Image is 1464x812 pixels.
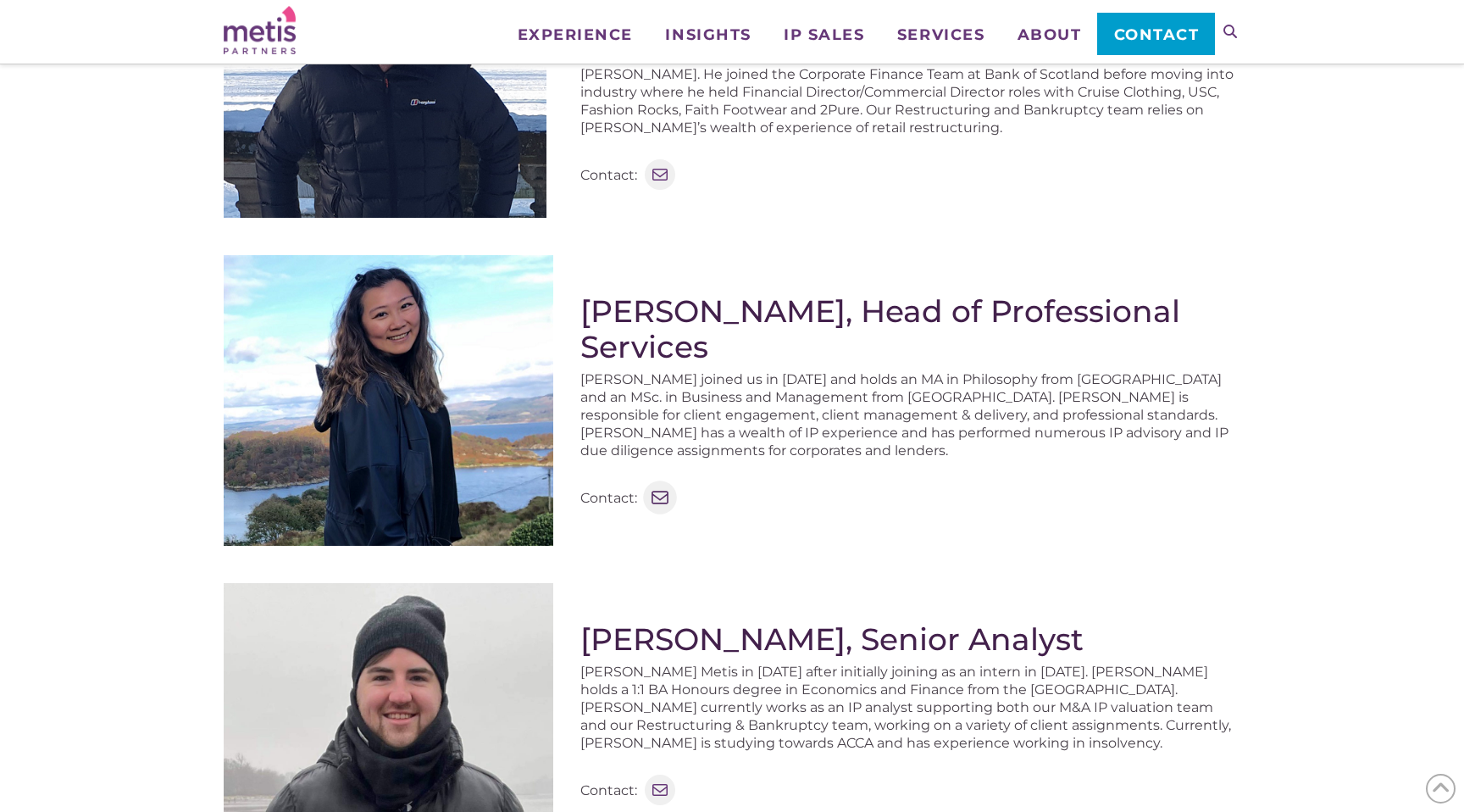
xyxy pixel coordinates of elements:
[580,621,1240,657] h2: [PERSON_NAME], Senior Analyst
[1018,27,1082,42] span: About
[580,370,1240,459] p: [PERSON_NAME] joined us in [DATE] and holds an MA in Philosophy from [GEOGRAPHIC_DATA] and an MSc...
[580,47,1240,136] p: [PERSON_NAME] joined us in [DATE] and qualified as an Accountant with [PERSON_NAME] and [PERSON_N...
[580,166,637,184] p: Contact:
[1114,27,1200,42] span: Contact
[224,255,553,546] img: Ruby Chan - Metis Partners Author
[665,27,751,42] span: Insights
[518,27,633,42] span: Experience
[1097,13,1215,55] a: Contact
[580,489,637,507] p: Contact:
[784,27,864,42] span: IP Sales
[580,781,637,799] p: Contact:
[224,6,296,54] img: Metis Partners
[580,293,1240,364] h2: [PERSON_NAME], Head of Professional Services
[1426,774,1456,804] span: Back to Top
[580,663,1240,752] p: [PERSON_NAME] Metis in [DATE] after initially joining as an intern in [DATE]. [PERSON_NAME] holds...
[897,27,984,42] span: Services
